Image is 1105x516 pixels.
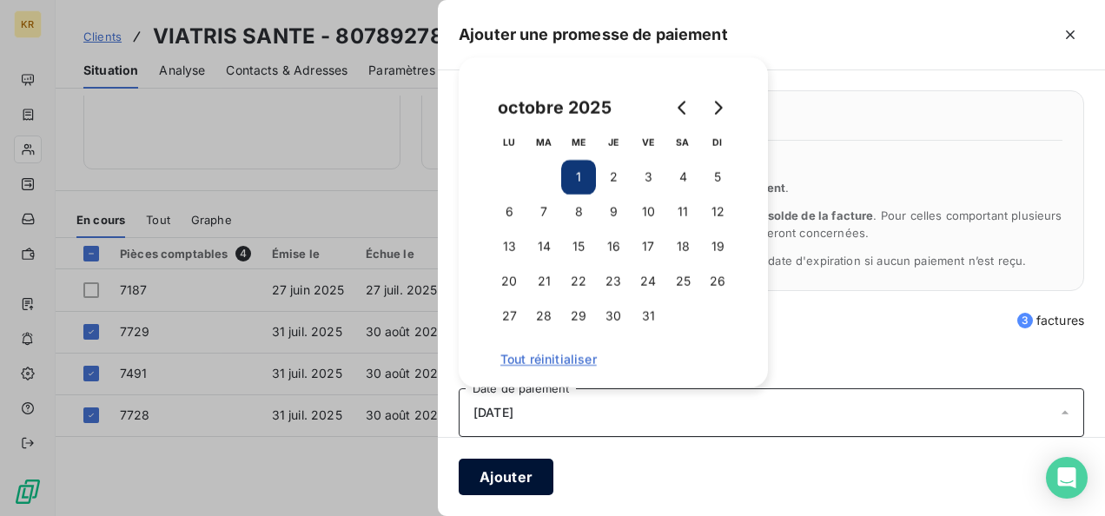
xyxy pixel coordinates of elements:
button: 20 [492,264,526,299]
button: 21 [526,264,561,299]
button: 28 [526,299,561,334]
button: 29 [561,299,596,334]
span: Tout réinitialiser [500,353,726,367]
th: vendredi [631,125,665,160]
button: 4 [665,160,700,195]
button: 2 [596,160,631,195]
span: factures [1017,312,1084,329]
button: 3 [631,160,665,195]
button: 5 [700,160,735,195]
h5: Ajouter une promesse de paiement [459,23,728,47]
button: 11 [665,195,700,229]
div: octobre 2025 [492,94,618,122]
th: dimanche [700,125,735,160]
button: 16 [596,229,631,264]
button: 18 [665,229,700,264]
button: 8 [561,195,596,229]
th: mardi [526,125,561,160]
th: lundi [492,125,526,160]
th: jeudi [596,125,631,160]
button: 23 [596,264,631,299]
button: Go to next month [700,90,735,125]
button: 6 [492,195,526,229]
button: 31 [631,299,665,334]
button: 17 [631,229,665,264]
button: 1 [561,160,596,195]
th: mercredi [561,125,596,160]
span: [DATE] [473,406,513,420]
button: 25 [665,264,700,299]
button: Ajouter [459,459,553,495]
button: 13 [492,229,526,264]
button: 24 [631,264,665,299]
button: 26 [700,264,735,299]
button: 30 [596,299,631,334]
button: 22 [561,264,596,299]
th: samedi [665,125,700,160]
span: 3 [1017,313,1033,328]
button: 19 [700,229,735,264]
button: 12 [700,195,735,229]
button: 27 [492,299,526,334]
span: l’ensemble du solde de la facture [686,208,874,222]
span: La promesse de paiement couvre . Pour celles comportant plusieurs échéances, seules les échéances... [501,208,1062,240]
button: 10 [631,195,665,229]
button: 15 [561,229,596,264]
button: 7 [526,195,561,229]
button: 9 [596,195,631,229]
button: Go to previous month [665,90,700,125]
button: 14 [526,229,561,264]
div: Open Intercom Messenger [1046,457,1088,499]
